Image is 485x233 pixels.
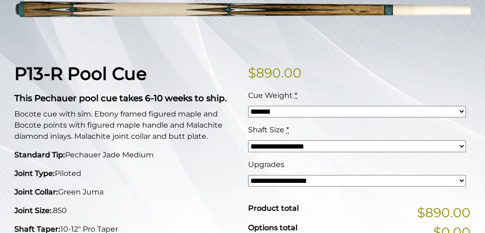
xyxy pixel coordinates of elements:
strong: Joint Size: [14,206,52,215]
bdi: 890.00 [248,65,301,81]
span: $890.00 [417,203,471,222]
p: Pechauer Jade Medium [14,149,237,161]
p: .850 [14,205,237,216]
abbr: required [295,91,297,100]
span: Cue Weight [248,91,293,100]
span: Upgrades [248,160,284,169]
strong: P13-R Pool Cue [14,63,147,84]
span: Options total [248,223,297,232]
p: Bocote cue with sim. Ebony framed figured maple and Bocote points with figured maple handle and M... [14,109,237,142]
p: Green Juma [14,187,237,198]
span: Shaft Size [248,125,284,134]
p: Piloted [14,168,237,179]
strong: Joint Type: [14,169,55,178]
strong: Joint Collar: [14,188,58,196]
span: $ [248,65,256,81]
abbr: required [286,125,289,134]
span: Product total [248,204,299,213]
strong: Standard Tip: [14,150,65,159]
strong: This Pechauer pool cue takes 6-10 weeks to ship. [14,93,227,104]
